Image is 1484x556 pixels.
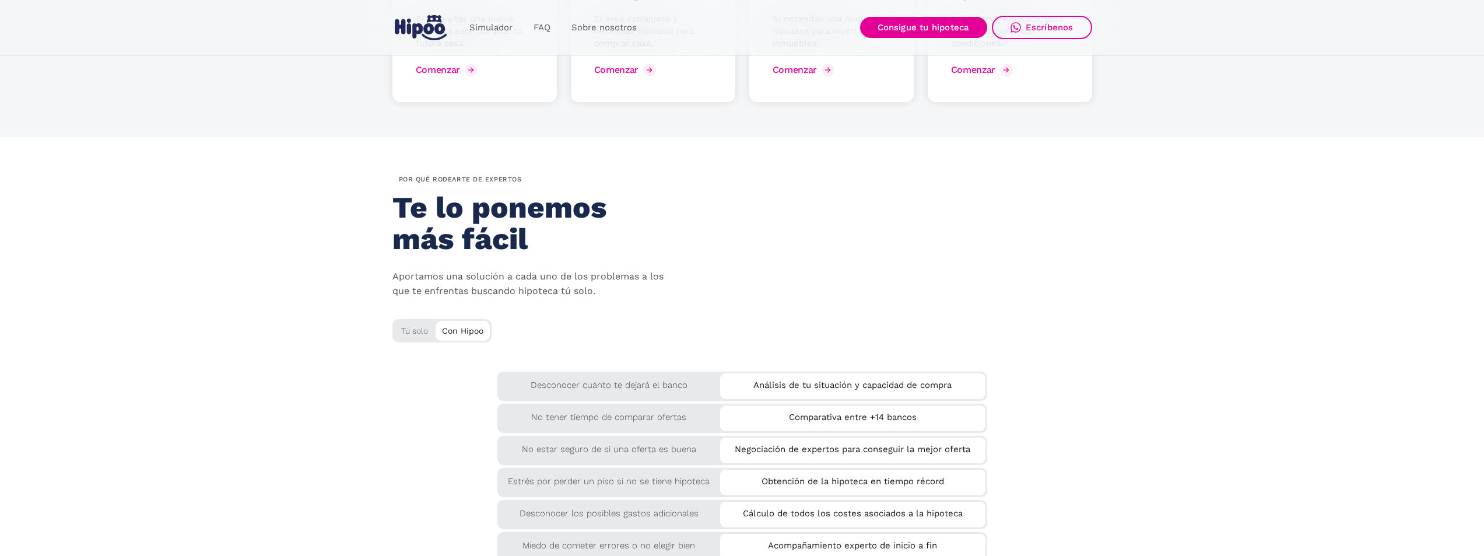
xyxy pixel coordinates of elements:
a: FAQ [523,16,561,39]
div: Comparativa entre +14 bancos [720,405,985,425]
div: Tú solo [392,319,492,338]
div: Comenzar [594,64,638,75]
a: Comenzar [416,61,480,79]
a: Comenzar [951,61,1016,79]
h2: Te lo ponemos más fácil [392,192,661,255]
a: Escríbenos [992,16,1092,39]
a: Consigue tu hipoteca [860,17,987,38]
a: Comenzar [773,61,837,79]
div: Miedo de cometer errores o no elegir bien [497,532,721,553]
div: Comenzar [773,64,817,75]
a: home [392,11,450,45]
p: Aportamos una solución a cada uno de los problemas a los que te enfrentas buscando hipoteca tú solo. [392,270,672,299]
div: No estar seguro de si una oferta es buena [497,436,721,457]
div: Comenzar [951,64,995,75]
div: Escríbenos [1026,22,1073,33]
a: Comenzar [594,61,659,79]
div: Obtención de la hipoteca en tiempo récord [720,470,985,489]
div: Negociación de expertos para conseguir la mejor oferta [720,438,985,457]
div: por QUÉ rodearte de expertos [392,172,528,187]
div: Con Hipoo [436,321,490,338]
div: Cálculo de todos los costes asociados a la hipoteca [720,502,985,521]
div: No tener tiempo de comparar ofertas [497,404,721,425]
div: Desconocer los posibles gastos adicionales [497,500,721,521]
a: Sobre nosotros [561,16,647,39]
div: Comenzar [416,64,460,75]
div: Desconocer cuánto te dejará el banco [497,372,721,393]
a: Simulador [459,16,523,39]
div: Análisis de tu situación y capacidad de compra [720,373,985,393]
div: Acompañamiento experto de inicio a fin [720,534,985,553]
div: Estrés por perder un piso si no se tiene hipoteca [497,468,721,489]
